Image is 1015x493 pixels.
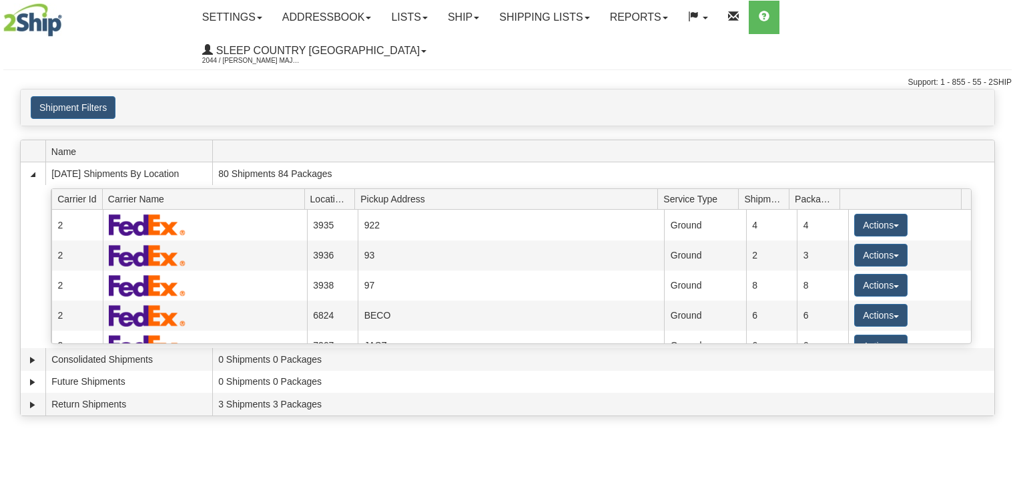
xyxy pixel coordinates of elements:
a: Addressbook [272,1,382,34]
td: 8 [797,271,848,301]
td: 6 [797,331,848,361]
td: Return Shipments [45,393,212,416]
td: 93 [358,240,664,271]
td: Ground [664,301,745,331]
span: Service Type [663,188,738,209]
img: FedEx Express® [109,275,186,297]
a: Settings [192,1,272,34]
span: Carrier Id [57,188,102,209]
span: Location Id [310,188,355,209]
img: FedEx Express® [109,335,186,357]
td: Ground [664,331,745,361]
td: Ground [664,240,745,271]
td: 2 [51,240,103,271]
a: Expand [26,375,39,389]
span: Name [51,141,212,162]
img: logo2044.jpg [3,3,62,37]
td: 97 [358,271,664,301]
td: 3935 [307,210,358,240]
a: Ship [438,1,489,34]
td: 2 [51,210,103,240]
td: 8 [746,271,797,301]
td: 2 [51,271,103,301]
button: Shipment Filters [31,96,115,119]
td: 7267 [307,331,358,361]
td: 3936 [307,240,358,271]
td: Ground [664,210,745,240]
iframe: chat widget [984,178,1014,315]
button: Actions [854,214,908,236]
td: 2 [51,301,103,331]
td: 3 [797,240,848,271]
a: Collapse [26,168,39,181]
td: [DATE] Shipments By Location [45,162,212,185]
td: Consolidated Shipments [45,348,212,371]
td: 3938 [307,271,358,301]
a: Reports [600,1,678,34]
a: Expand [26,353,39,367]
button: Actions [854,335,908,357]
td: Future Shipments [45,371,212,393]
td: 80 Shipments 84 Packages [212,162,994,185]
span: 2044 / [PERSON_NAME] Major [PERSON_NAME] [202,54,302,67]
span: Packages [795,188,839,209]
td: 922 [358,210,664,240]
span: Sleep Country [GEOGRAPHIC_DATA] [213,45,420,56]
a: Expand [26,398,39,412]
td: 6 [746,331,797,361]
span: Shipments [744,188,789,209]
a: Shipping lists [489,1,599,34]
td: 6 [797,301,848,331]
td: 4 [797,210,848,240]
td: Ground [664,271,745,301]
button: Actions [854,304,908,327]
td: 0 Shipments 0 Packages [212,371,994,393]
td: 2 [51,331,103,361]
img: FedEx Express® [109,305,186,327]
span: Carrier Name [108,188,304,209]
div: Support: 1 - 855 - 55 - 2SHIP [3,77,1012,88]
td: 6824 [307,301,358,331]
button: Actions [854,274,908,297]
td: 6 [746,301,797,331]
td: BECO [358,301,664,331]
img: FedEx Express® [109,214,186,236]
img: FedEx Express® [109,244,186,267]
td: 3 Shipments 3 Packages [212,393,994,416]
span: Pickup Address [360,188,657,209]
button: Actions [854,244,908,267]
td: JASZ [358,331,664,361]
td: 0 Shipments 0 Packages [212,348,994,371]
td: 2 [746,240,797,271]
a: Sleep Country [GEOGRAPHIC_DATA] 2044 / [PERSON_NAME] Major [PERSON_NAME] [192,34,436,67]
a: Lists [381,1,437,34]
td: 4 [746,210,797,240]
